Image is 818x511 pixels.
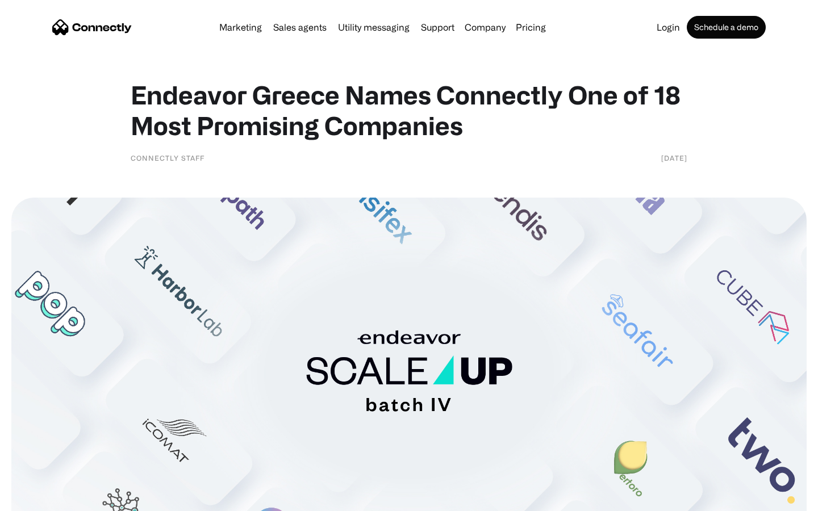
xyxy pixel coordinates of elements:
[131,152,204,164] div: Connectly Staff
[333,23,414,32] a: Utility messaging
[661,152,687,164] div: [DATE]
[416,23,459,32] a: Support
[52,19,132,36] a: home
[215,23,266,32] a: Marketing
[465,19,506,35] div: Company
[131,79,687,141] h1: Endeavor Greece Names Connectly One of 18 Most Promising Companies
[511,23,550,32] a: Pricing
[687,16,766,39] a: Schedule a demo
[11,491,68,507] aside: Language selected: English
[23,491,68,507] ul: Language list
[461,19,509,35] div: Company
[269,23,331,32] a: Sales agents
[652,23,685,32] a: Login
